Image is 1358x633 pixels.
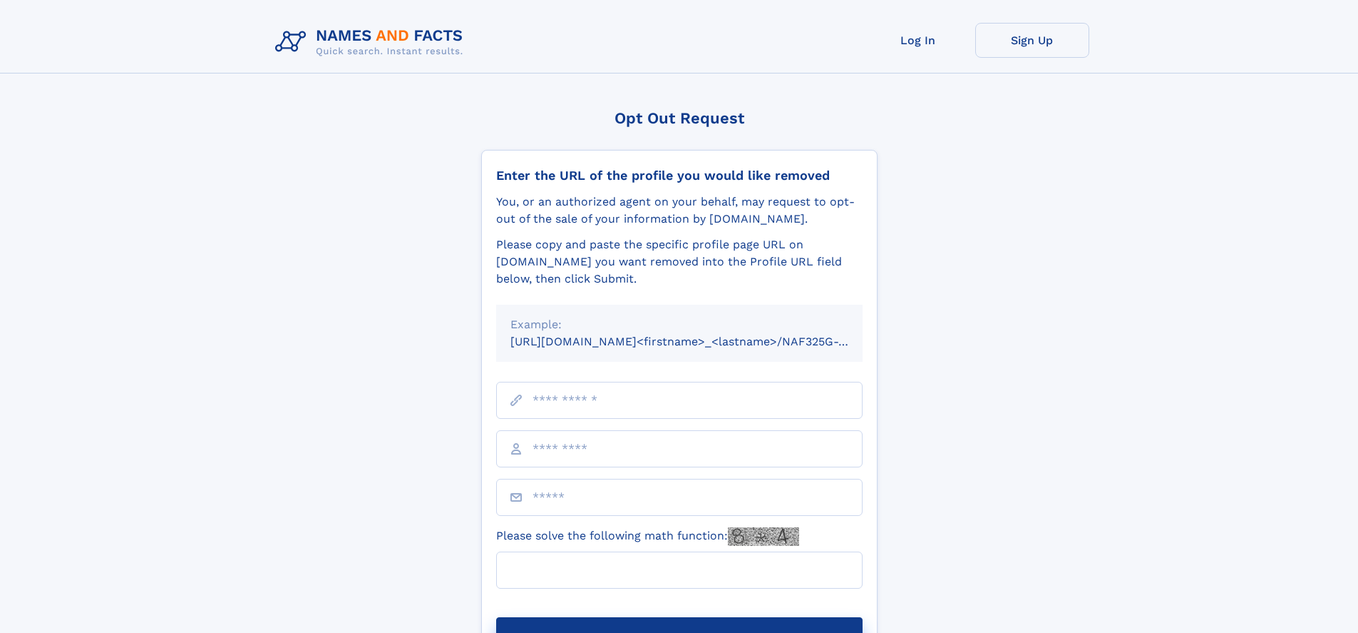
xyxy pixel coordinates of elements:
[269,23,475,61] img: Logo Names and Facts
[481,109,878,127] div: Opt Out Request
[496,193,863,228] div: You, or an authorized agent on your behalf, may request to opt-out of the sale of your informatio...
[510,316,848,333] div: Example:
[861,23,975,58] a: Log In
[496,236,863,288] div: Please copy and paste the specific profile page URL on [DOMAIN_NAME] you want removed into the Pr...
[496,168,863,183] div: Enter the URL of the profile you would like removed
[510,335,890,348] small: [URL][DOMAIN_NAME]<firstname>_<lastname>/NAF325G-xxxxxxxx
[975,23,1089,58] a: Sign Up
[496,527,799,546] label: Please solve the following math function:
